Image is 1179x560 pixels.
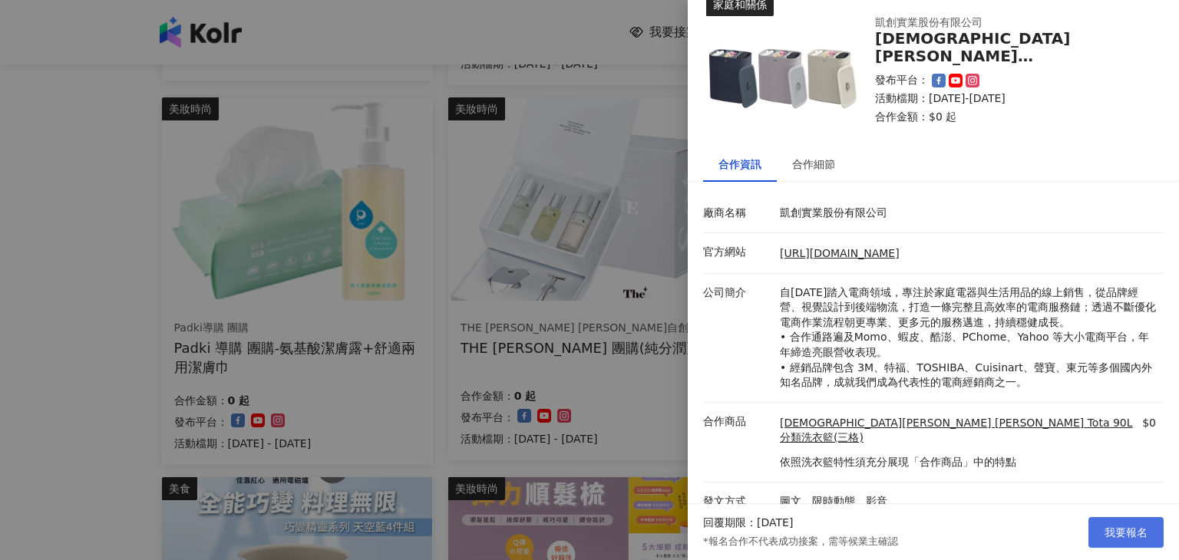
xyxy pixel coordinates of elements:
[875,30,1145,65] div: [DEMOGRAPHIC_DATA][PERSON_NAME] [PERSON_NAME] Tota 90L 分類洗衣籃(三格)
[703,494,772,509] p: 發文方式
[718,156,761,173] div: 合作資訊
[875,110,1145,125] p: 合作金額： $0 起
[780,494,1156,509] p: 圖文、限時動態、影音
[703,245,772,260] p: 官方網站
[875,91,1145,107] p: 活動檔期：[DATE]-[DATE]
[780,285,1156,390] p: 自[DATE]踏入電商領域，專注於家庭電器與生活用品的線上銷售，從品牌經營、視覺設計到後端物流，打造一條完整且高效率的電商服務鏈；透過不斷優化電商作業流程朝更專業、更多元的服務邁進，持續穩健成長...
[780,416,1139,446] a: [DEMOGRAPHIC_DATA][PERSON_NAME] [PERSON_NAME] Tota 90L 分類洗衣籃(三格)
[875,15,1121,31] div: 凱創實業股份有限公司
[792,156,835,173] div: 合作細節
[1105,526,1148,539] span: 我要報名
[703,516,793,531] p: 回覆期限：[DATE]
[780,247,900,259] a: [URL][DOMAIN_NAME]
[1142,416,1156,446] p: $0
[703,285,772,301] p: 公司簡介
[875,73,929,88] p: 發布平台：
[1088,517,1164,548] button: 我要報名
[703,535,898,548] p: *報名合作不代表成功接案，需等候業主確認
[780,206,1156,221] p: 凱創實業股份有限公司
[780,455,1156,470] p: 依照洗衣籃特性須充分展現「合作商品」中的特點
[703,414,772,430] p: 合作商品
[703,206,772,221] p: 廠商名稱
